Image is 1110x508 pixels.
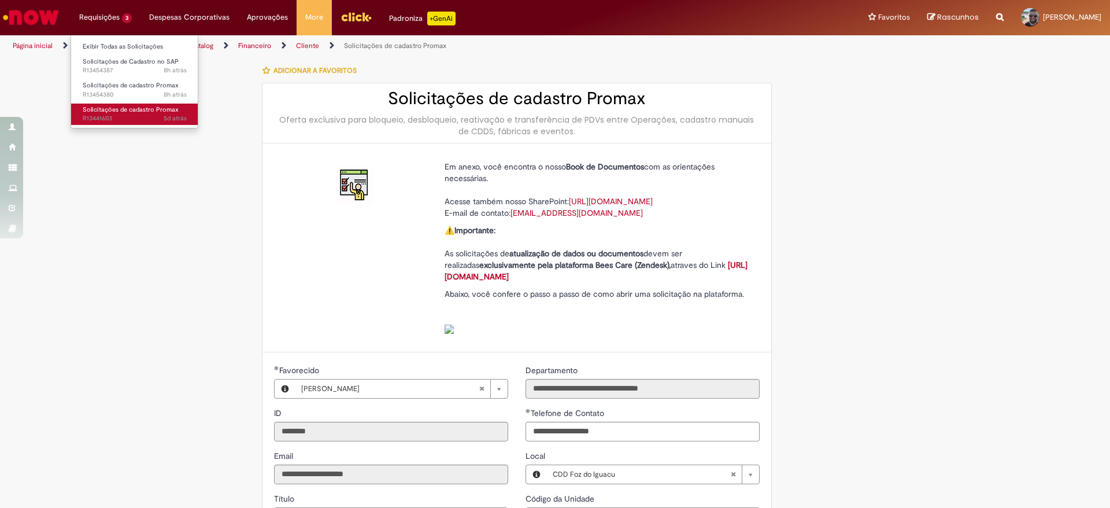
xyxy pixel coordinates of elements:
span: Local [526,451,547,461]
span: R13454387 [83,66,187,75]
span: [PERSON_NAME] [301,380,479,398]
label: Somente leitura - ID [274,407,284,419]
span: Solicitações de cadastro Promax [83,81,179,90]
span: Obrigatório Preenchido [526,408,531,413]
a: CDD Foz do IguacuLimpar campo Local [547,465,759,484]
a: Página inicial [13,41,53,50]
input: Telefone de Contato [526,422,760,441]
a: [EMAIL_ADDRESS][DOMAIN_NAME] [510,208,643,218]
span: Adicionar a Favoritos [273,66,357,75]
span: Somente leitura - Departamento [526,365,580,376]
time: 23/08/2025 08:33:49 [164,114,187,123]
span: Favoritos [878,12,910,23]
span: Despesas Corporativas [149,12,230,23]
span: 3 [122,13,132,23]
img: Solicitações de cadastro Promax [336,167,373,204]
p: ⚠️ As solicitações de devem ser realizadas atraves do Link [445,224,751,282]
span: R13454380 [83,90,187,100]
span: Telefone de Contato [531,408,606,418]
ul: Trilhas de página [9,35,731,57]
img: ServiceNow [1,6,61,29]
a: Rascunhos [927,12,979,23]
p: Em anexo, você encontra o nosso com as orientações necessárias. Acesse também nosso SharePoint: E... [445,161,751,219]
a: Financeiro [238,41,271,50]
input: Departamento [526,379,760,399]
a: Aberto R13454380 : Solicitações de cadastro Promax [71,79,198,101]
a: Aberto R13454387 : Solicitações de Cadastro no SAP [71,56,198,77]
div: Oferta exclusiva para bloqueio, desbloqueio, reativação e transferência de PDVs entre Operações, ... [274,114,760,137]
span: Solicitações de Cadastro no SAP [83,57,179,66]
span: 8h atrás [164,90,187,99]
span: R13441603 [83,114,187,123]
input: ID [274,422,508,441]
a: [URL][DOMAIN_NAME] [445,260,748,282]
ul: Requisições [71,35,198,128]
abbr: Limpar campo Favorecido [473,380,490,398]
a: Cliente [296,41,319,50]
a: [URL][DOMAIN_NAME] [569,196,653,207]
abbr: Limpar campo Local [724,465,742,484]
label: Somente leitura - Código da Unidade [526,493,597,505]
label: Somente leitura - Departamento [526,365,580,376]
span: [PERSON_NAME] [1043,12,1101,22]
a: [PERSON_NAME]Limpar campo Favorecido [295,380,508,398]
label: Somente leitura - Email [274,450,295,462]
strong: atualização de dados ou documentos [509,248,643,259]
button: Adicionar a Favoritos [262,58,363,83]
a: Aberto R13441603 : Solicitações de cadastro Promax [71,104,198,125]
span: 5d atrás [164,114,187,123]
a: Solicitações de cadastro Promax [344,41,446,50]
span: Rascunhos [937,12,979,23]
button: Local, Visualizar este registro CDD Foz do Iguacu [526,465,547,484]
p: Abaixo, você confere o passo a passo de como abrir uma solicitação na plataforma. [445,288,751,334]
time: 27/08/2025 22:41:36 [164,66,187,75]
span: CDD Foz do Iguacu [553,465,730,484]
div: Padroniza [389,12,456,25]
strong: exclusivamente pela plataforma Bees Care (Zendesk), [479,260,671,270]
h2: Solicitações de cadastro Promax [274,89,760,108]
span: Requisições [79,12,120,23]
button: Favorecido, Visualizar este registro Renato Abatti [275,380,295,398]
strong: Book de Documentos [566,161,644,172]
span: More [305,12,323,23]
img: sys_attachment.do [445,325,454,334]
span: Aprovações [247,12,288,23]
label: Somente leitura - Título [274,493,297,505]
strong: Importante: [454,225,495,235]
span: Obrigatório Preenchido [274,366,279,370]
span: 8h atrás [164,66,187,75]
span: Solicitações de cadastro Promax [83,105,179,114]
a: Exibir Todas as Solicitações [71,41,198,53]
p: +GenAi [427,12,456,25]
img: click_logo_yellow_360x200.png [341,8,372,25]
span: Necessários - Favorecido [279,365,321,376]
input: Email [274,465,508,484]
span: Somente leitura - ID [274,408,284,418]
time: 27/08/2025 22:25:36 [164,90,187,99]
